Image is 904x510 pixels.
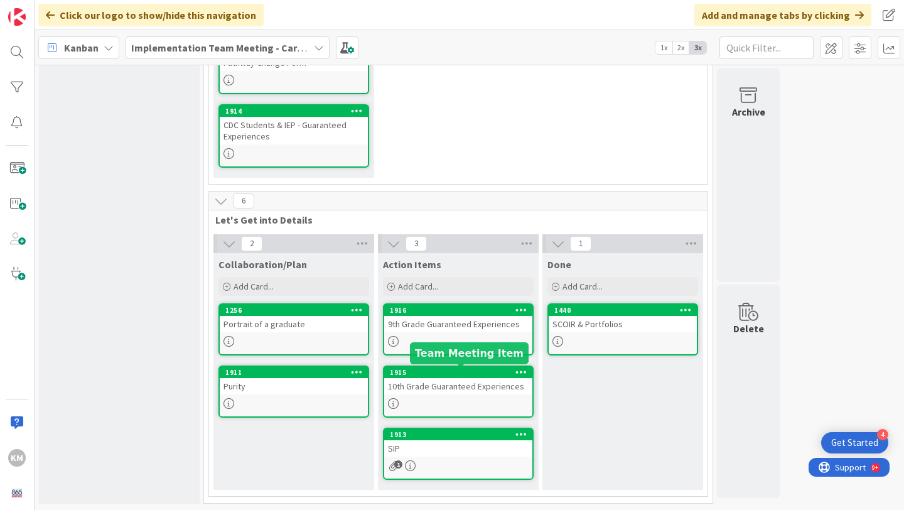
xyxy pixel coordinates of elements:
div: 1914CDC Students & IEP - Guaranteed Experiences [220,106,368,144]
div: SCOIR & Portfolios [549,316,697,332]
div: 1913 [384,429,532,440]
div: 9+ [63,5,70,15]
div: 1914 [220,106,368,117]
div: Archive [732,104,765,119]
span: Action Items [383,258,441,271]
span: 1x [655,41,672,54]
div: 1911 [225,368,368,377]
div: Portrait of a graduate [220,316,368,332]
div: SIP [384,440,532,457]
div: 1440 [554,306,697,315]
span: 2x [672,41,689,54]
div: 10th Grade Guaranteed Experiences [384,378,532,394]
span: Add Card... [398,281,438,292]
input: Quick Filter... [719,36,814,59]
b: Implementation Team Meeting - Career Themed [131,41,352,54]
div: 191510th Grade Guaranteed Experiences [384,367,532,394]
div: 1256 [220,305,368,316]
div: 4 [877,429,888,440]
div: Get Started [831,437,878,449]
div: 9th Grade Guaranteed Experiences [384,316,532,332]
span: 1 [570,236,591,251]
div: 1913SIP [384,429,532,457]
div: 1440 [549,305,697,316]
div: Add and manage tabs by clicking [694,4,871,26]
span: Done [547,258,571,271]
div: Open Get Started checklist, remaining modules: 4 [821,432,888,453]
div: Delete [733,321,764,336]
div: 19169th Grade Guaranteed Experiences [384,305,532,332]
div: 1916 [390,306,532,315]
h5: Team Meeting Item [415,347,524,359]
img: avatar [8,484,26,502]
div: 1915 [390,368,532,377]
span: 3 [406,236,427,251]
img: Visit kanbanzone.com [8,8,26,26]
span: Add Card... [562,281,603,292]
div: Purity [220,378,368,394]
div: 1911Purity [220,367,368,394]
div: 1256Portrait of a graduate [220,305,368,332]
span: 3x [689,41,706,54]
div: 1256 [225,306,368,315]
div: 1915 [384,367,532,378]
div: 1911 [220,367,368,378]
span: Collaboration/Plan [218,258,307,271]
span: Let's Get into Details [215,214,692,226]
div: CDC Students & IEP - Guaranteed Experiences [220,117,368,144]
div: 1916 [384,305,532,316]
div: KM [8,449,26,467]
div: 1913 [390,430,532,439]
span: Kanban [64,40,99,55]
div: Click our logo to show/hide this navigation [38,4,264,26]
span: Add Card... [234,281,274,292]
span: Support [26,2,57,17]
span: 6 [233,193,254,209]
span: 2 [241,236,262,251]
div: 1914 [225,107,368,116]
div: 1440SCOIR & Portfolios [549,305,697,332]
span: 1 [394,460,402,469]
